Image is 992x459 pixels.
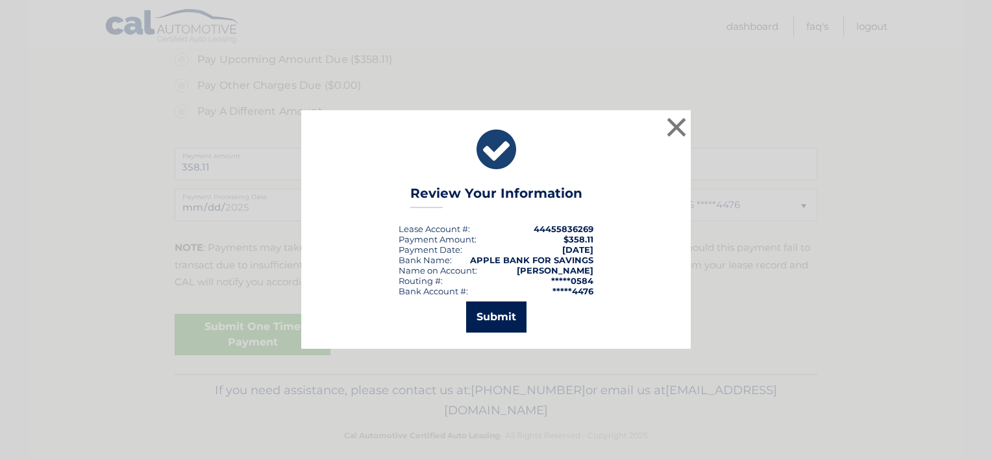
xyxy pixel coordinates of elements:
div: Bank Name: [399,255,452,265]
span: $358.11 [564,234,593,244]
span: [DATE] [562,244,593,255]
strong: 44455836269 [534,224,593,234]
div: Routing #: [399,276,443,286]
strong: APPLE BANK FOR SAVINGS [470,255,593,265]
div: Payment Amount: [399,234,477,244]
button: × [663,114,689,140]
div: : [399,244,462,255]
div: Lease Account #: [399,224,470,234]
h3: Review Your Information [410,185,582,208]
strong: [PERSON_NAME] [517,265,593,276]
div: Name on Account: [399,265,477,276]
div: Bank Account #: [399,286,468,296]
span: Payment Date [399,244,460,255]
button: Submit [466,301,527,333]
